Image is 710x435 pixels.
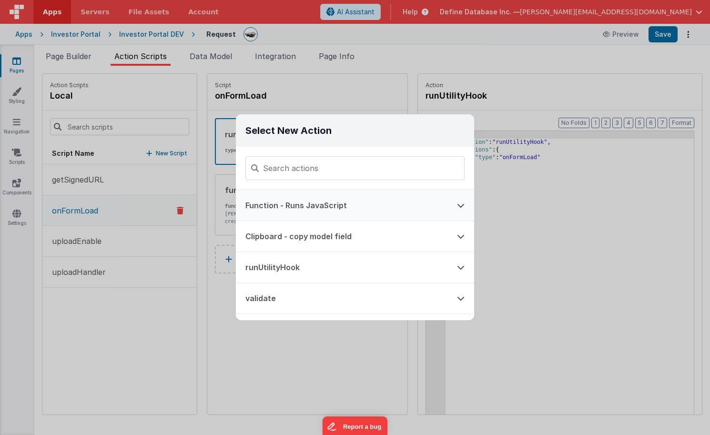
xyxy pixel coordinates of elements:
[236,283,447,314] button: validate
[236,190,447,221] button: Function - Runs JavaScript
[245,156,465,180] input: Search actions
[236,314,447,344] button: cookie - set
[236,221,447,252] button: Clipboard - copy model field
[236,114,474,147] h3: Select New Action
[236,252,447,283] button: runUtilityHook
